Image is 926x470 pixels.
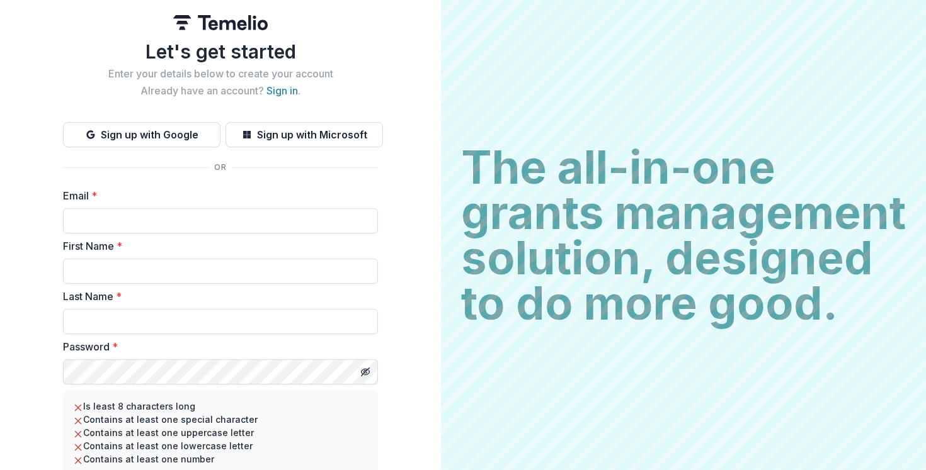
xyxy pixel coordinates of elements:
button: Sign up with Microsoft [226,122,383,147]
a: Sign in [266,84,298,97]
img: Temelio [173,15,268,30]
li: Is least 8 characters long [73,400,368,413]
button: Toggle password visibility [355,362,375,382]
label: First Name [63,238,370,254]
label: Email [63,188,370,203]
h1: Let's get started [63,40,378,63]
h2: Enter your details below to create your account [63,68,378,80]
h2: Already have an account? . [63,85,378,97]
li: Contains at least one uppercase letter [73,426,368,439]
li: Contains at least one special character [73,413,368,426]
label: Password [63,339,370,354]
li: Contains at least one lowercase letter [73,439,368,452]
label: Last Name [63,289,370,304]
button: Sign up with Google [63,122,220,147]
li: Contains at least one number [73,452,368,466]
